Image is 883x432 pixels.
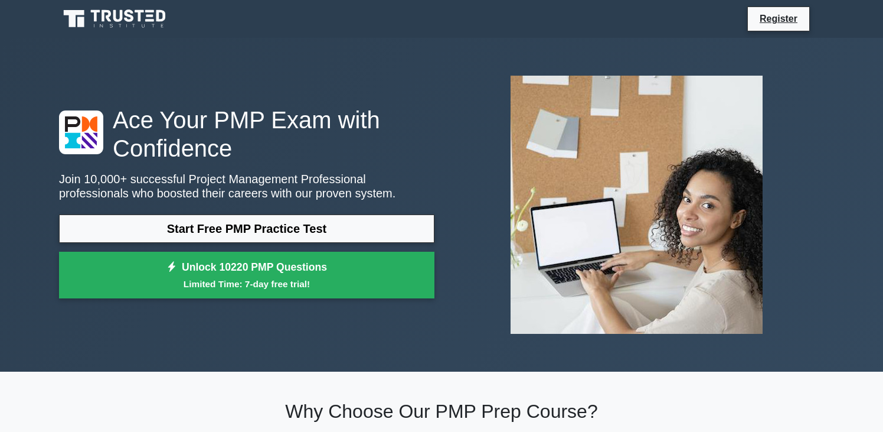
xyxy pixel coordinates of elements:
[59,400,824,423] h2: Why Choose Our PMP Prep Course?
[59,106,434,163] h1: Ace Your PMP Exam with Confidence
[59,252,434,299] a: Unlock 10220 PMP QuestionsLimited Time: 7-day free trial!
[59,215,434,243] a: Start Free PMP Practice Test
[753,11,804,26] a: Register
[74,277,420,291] small: Limited Time: 7-day free trial!
[59,172,434,200] p: Join 10,000+ successful Project Management Professional professionals who boosted their careers w...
